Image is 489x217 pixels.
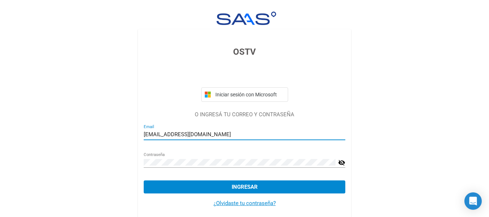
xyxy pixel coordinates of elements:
[144,180,345,193] button: Ingresar
[201,87,288,102] button: Iniciar sesión con Microsoft
[214,200,276,206] a: ¿Olvidaste tu contraseña?
[214,92,285,97] span: Iniciar sesión con Microsoft
[198,66,292,82] iframe: Botón Iniciar sesión con Google
[464,192,482,210] div: Open Intercom Messenger
[232,184,258,190] span: Ingresar
[144,45,345,58] h3: OSTV
[144,110,345,119] p: O INGRESÁ TU CORREO Y CONTRASEÑA
[338,158,345,167] mat-icon: visibility_off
